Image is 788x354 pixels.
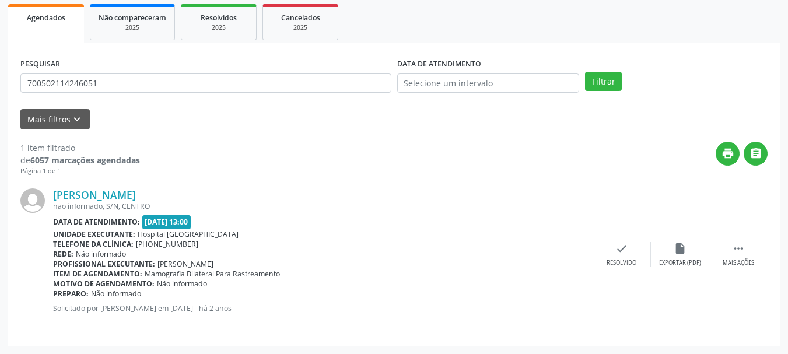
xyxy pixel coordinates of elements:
div: nao informado, S/N, CENTRO [53,201,593,211]
p: Solicitado por [PERSON_NAME] em [DATE] - há 2 anos [53,303,593,313]
div: Página 1 de 1 [20,166,140,176]
input: Selecione um intervalo [397,73,580,93]
i:  [750,147,762,160]
span: [PHONE_NUMBER] [136,239,198,249]
b: Unidade executante: [53,229,135,239]
b: Item de agendamento: [53,269,142,279]
i: insert_drive_file [674,242,687,255]
span: Não informado [76,249,126,259]
b: Profissional executante: [53,259,155,269]
div: 1 item filtrado [20,142,140,154]
i: check [615,242,628,255]
div: 2025 [99,23,166,32]
div: de [20,154,140,166]
b: Preparo: [53,289,89,299]
i:  [732,242,745,255]
span: Hospital [GEOGRAPHIC_DATA] [138,229,239,239]
button: Filtrar [585,72,622,92]
img: img [20,188,45,213]
i: print [722,147,734,160]
b: Data de atendimento: [53,217,140,227]
b: Rede: [53,249,73,259]
span: Cancelados [281,13,320,23]
span: Resolvidos [201,13,237,23]
i: keyboard_arrow_down [71,113,83,126]
button: print [716,142,740,166]
div: 2025 [271,23,330,32]
b: Telefone da clínica: [53,239,134,249]
input: Nome, CNS [20,73,391,93]
span: Não informado [157,279,207,289]
span: Não informado [91,289,141,299]
span: Mamografia Bilateral Para Rastreamento [145,269,280,279]
strong: 6057 marcações agendadas [30,155,140,166]
label: DATA DE ATENDIMENTO [397,55,481,73]
button:  [744,142,768,166]
a: [PERSON_NAME] [53,188,136,201]
div: 2025 [190,23,248,32]
div: Mais ações [723,259,754,267]
label: PESQUISAR [20,55,60,73]
b: Motivo de agendamento: [53,279,155,289]
span: [DATE] 13:00 [142,215,191,229]
span: Não compareceram [99,13,166,23]
div: Resolvido [607,259,636,267]
span: [PERSON_NAME] [157,259,213,269]
span: Agendados [27,13,65,23]
button: Mais filtroskeyboard_arrow_down [20,109,90,129]
div: Exportar (PDF) [659,259,701,267]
